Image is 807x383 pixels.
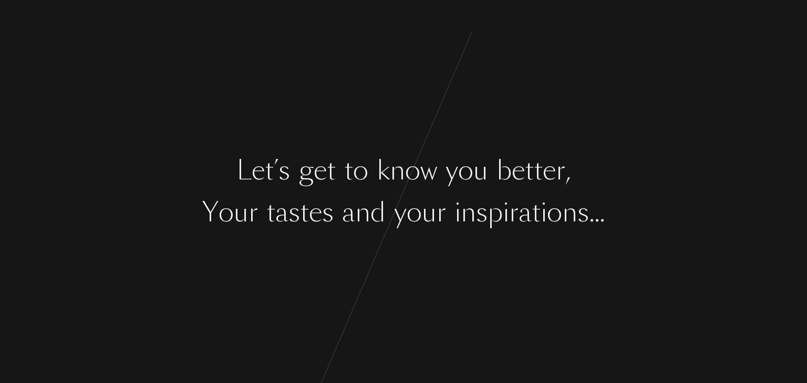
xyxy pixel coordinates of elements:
[454,193,461,232] div: i
[355,193,370,232] div: n
[322,193,334,232] div: s
[476,193,488,232] div: s
[405,151,420,190] div: o
[342,193,355,232] div: a
[249,193,258,232] div: r
[327,151,336,190] div: t
[288,193,300,232] div: s
[202,193,219,232] div: Y
[266,193,275,232] div: t
[219,193,234,232] div: o
[556,151,565,190] div: r
[525,151,534,190] div: t
[532,193,541,232] div: t
[473,151,488,190] div: u
[234,193,249,232] div: u
[420,151,437,190] div: w
[265,151,274,190] div: t
[519,193,532,232] div: a
[309,193,322,232] div: e
[496,151,512,190] div: b
[370,193,386,232] div: d
[394,193,407,232] div: y
[461,193,476,232] div: n
[437,193,446,232] div: r
[274,151,278,190] div: ’
[534,151,543,190] div: t
[314,151,327,190] div: e
[589,193,594,232] div: .
[458,151,473,190] div: o
[353,151,368,190] div: o
[390,151,405,190] div: n
[541,193,547,232] div: i
[509,193,519,232] div: r
[503,193,509,232] div: i
[300,193,309,232] div: t
[407,193,422,232] div: o
[488,193,503,232] div: p
[275,193,288,232] div: a
[565,151,571,190] div: ,
[278,151,290,190] div: s
[298,151,314,190] div: g
[512,151,525,190] div: e
[344,151,353,190] div: t
[562,193,577,232] div: n
[594,193,599,232] div: .
[599,193,605,232] div: .
[252,151,265,190] div: e
[422,193,437,232] div: u
[547,193,562,232] div: o
[236,151,252,190] div: L
[543,151,556,190] div: e
[446,151,458,190] div: y
[577,193,589,232] div: s
[377,151,390,190] div: k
